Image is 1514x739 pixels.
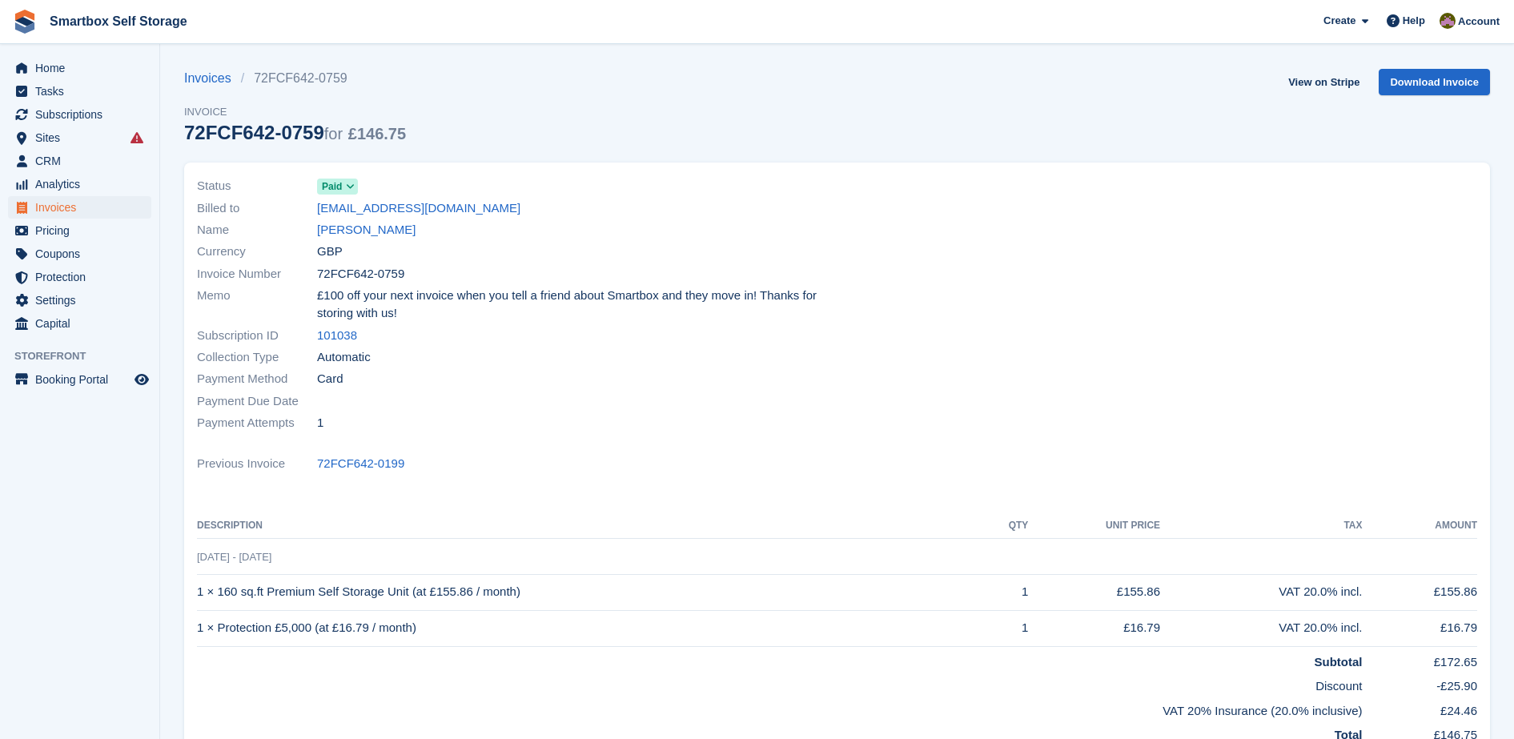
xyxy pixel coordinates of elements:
td: £24.46 [1363,696,1477,721]
nav: breadcrumbs [184,69,406,88]
span: Invoice [184,104,406,120]
span: Create [1323,13,1355,29]
td: £16.79 [1363,610,1477,646]
span: Analytics [35,173,131,195]
a: menu [8,80,151,102]
span: Status [197,177,317,195]
i: Smart entry sync failures have occurred [131,131,143,144]
a: Smartbox Self Storage [43,8,194,34]
span: Currency [197,243,317,261]
span: Subscriptions [35,103,131,126]
span: Home [35,57,131,79]
td: £155.86 [1028,574,1160,610]
span: Help [1403,13,1425,29]
a: Download Invoice [1379,69,1490,95]
a: 72FCF642-0199 [317,455,404,473]
td: 1 [981,574,1029,610]
td: £155.86 [1363,574,1477,610]
a: menu [8,312,151,335]
span: Sites [35,127,131,149]
span: [DATE] - [DATE] [197,551,271,563]
a: menu [8,368,151,391]
span: Billed to [197,199,317,218]
a: menu [8,196,151,219]
a: menu [8,219,151,242]
span: GBP [317,243,343,261]
span: Capital [35,312,131,335]
span: Name [197,221,317,239]
div: 72FCF642-0759 [184,122,406,143]
th: Description [197,513,981,539]
td: £16.79 [1028,610,1160,646]
th: Tax [1160,513,1362,539]
span: Tasks [35,80,131,102]
a: 101038 [317,327,357,345]
th: Amount [1363,513,1477,539]
span: Protection [35,266,131,288]
a: menu [8,57,151,79]
div: VAT 20.0% incl. [1160,619,1362,637]
span: 72FCF642-0759 [317,265,404,283]
span: Account [1458,14,1500,30]
td: VAT 20% Insurance (20.0% inclusive) [197,696,1363,721]
span: Coupons [35,243,131,265]
a: menu [8,173,151,195]
a: menu [8,150,151,172]
span: Pricing [35,219,131,242]
td: -£25.90 [1363,671,1477,696]
a: [EMAIL_ADDRESS][DOMAIN_NAME] [317,199,520,218]
span: Card [317,370,343,388]
td: 1 × Protection £5,000 (at £16.79 / month) [197,610,981,646]
span: CRM [35,150,131,172]
span: Storefront [14,348,159,364]
span: £100 off your next invoice when you tell a friend about Smartbox and they move in! Thanks for sto... [317,287,828,323]
th: QTY [981,513,1029,539]
span: Booking Portal [35,368,131,391]
span: £146.75 [348,125,406,143]
td: 1 [981,610,1029,646]
a: menu [8,289,151,311]
div: VAT 20.0% incl. [1160,583,1362,601]
span: Collection Type [197,348,317,367]
a: View on Stripe [1282,69,1366,95]
span: Payment Method [197,370,317,388]
img: stora-icon-8386f47178a22dfd0bd8f6a31ec36ba5ce8667c1dd55bd0f319d3a0aa187defe.svg [13,10,37,34]
img: Kayleigh Devlin [1440,13,1456,29]
a: menu [8,243,151,265]
td: 1 × 160 sq.ft Premium Self Storage Unit (at £155.86 / month) [197,574,981,610]
a: Invoices [184,69,241,88]
span: Payment Attempts [197,414,317,432]
a: Preview store [132,370,151,389]
th: Unit Price [1028,513,1160,539]
span: Memo [197,287,317,323]
a: [PERSON_NAME] [317,221,416,239]
span: Paid [322,179,342,194]
a: Paid [317,177,358,195]
td: £172.65 [1363,646,1477,671]
td: Discount [197,671,1363,696]
a: menu [8,103,151,126]
span: Settings [35,289,131,311]
span: Invoices [35,196,131,219]
span: 1 [317,414,323,432]
span: Previous Invoice [197,455,317,473]
span: Subscription ID [197,327,317,345]
span: Payment Due Date [197,392,317,411]
a: menu [8,127,151,149]
strong: Subtotal [1315,655,1363,669]
a: menu [8,266,151,288]
span: for [324,125,343,143]
span: Invoice Number [197,265,317,283]
span: Automatic [317,348,371,367]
